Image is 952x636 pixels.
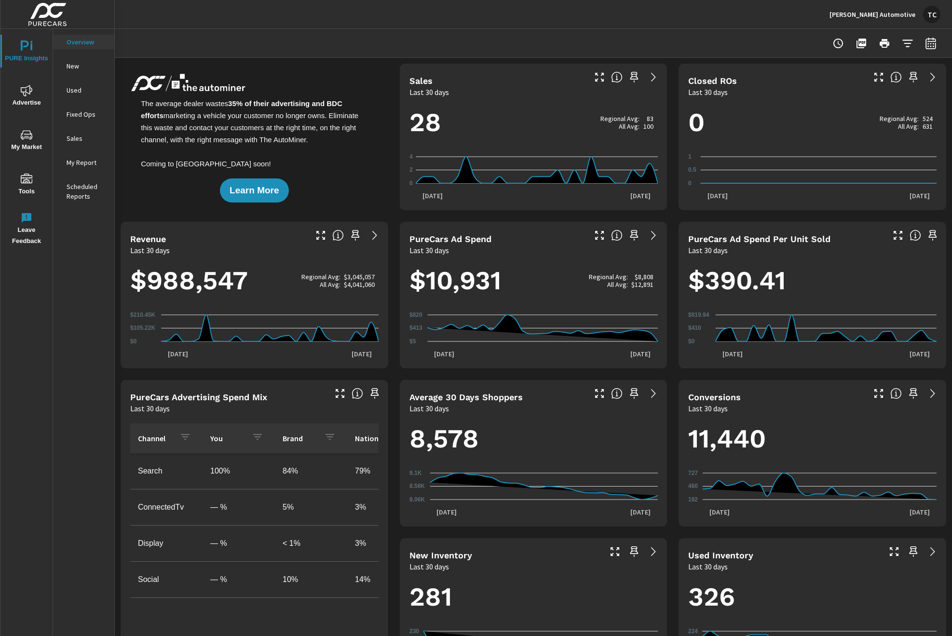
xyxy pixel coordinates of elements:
[347,568,420,592] td: 14%
[635,273,653,281] p: $8,808
[130,325,155,332] text: $105.22K
[880,115,919,122] p: Regional Avg:
[409,311,422,318] text: $820
[130,459,203,483] td: Search
[925,386,940,401] a: See more details in report
[67,109,107,119] p: Fixed Ops
[619,122,639,130] p: All Avg:
[409,561,449,572] p: Last 30 days
[688,392,741,402] h5: Conversions
[830,10,915,19] p: [PERSON_NAME] Automotive
[716,349,749,359] p: [DATE]
[409,325,422,332] text: $413
[347,459,420,483] td: 79%
[409,403,449,414] p: Last 30 days
[409,628,419,635] text: 230
[688,106,937,139] h1: 0
[130,403,170,414] p: Last 30 days
[925,544,940,559] a: See more details in report
[344,281,375,288] p: $4,041,060
[875,34,894,53] button: Print Report
[275,495,347,519] td: 5%
[703,507,736,517] p: [DATE]
[626,69,642,85] span: Save this to your personalized report
[646,69,661,85] a: See more details in report
[409,422,658,455] h1: 8,578
[409,550,472,560] h5: New Inventory
[607,544,623,559] button: Make Fullscreen
[592,228,607,243] button: Make Fullscreen
[409,483,425,490] text: 8.58K
[921,34,940,53] button: Select Date Range
[409,470,422,476] text: 9.1K
[890,228,906,243] button: Make Fullscreen
[332,386,348,401] button: Make Fullscreen
[688,422,937,455] h1: 11,440
[409,86,449,98] p: Last 30 days
[643,122,653,130] p: 100
[923,6,940,23] div: TC
[67,37,107,47] p: Overview
[53,179,114,203] div: Scheduled Reports
[347,531,420,555] td: 3%
[130,244,170,256] p: Last 30 days
[688,180,692,187] text: 0
[923,122,933,130] p: 631
[646,544,661,559] a: See more details in report
[130,234,166,244] h5: Revenue
[67,61,107,71] p: New
[130,495,203,519] td: ConnectedTv
[409,106,658,139] h1: 28
[886,544,902,559] button: Make Fullscreen
[67,182,107,201] p: Scheduled Reports
[210,433,244,443] p: You
[688,550,753,560] h5: Used Inventory
[430,507,463,517] p: [DATE]
[320,281,340,288] p: All Avg:
[688,628,698,635] text: 224
[313,228,328,243] button: Make Fullscreen
[348,228,363,243] span: Save this to your personalized report
[688,167,696,174] text: 0.5
[67,158,107,167] p: My Report
[925,228,940,243] span: Save this to your personalized report
[688,338,695,345] text: $0
[409,180,413,187] text: 0
[275,459,347,483] td: 84%
[409,76,433,86] h5: Sales
[592,69,607,85] button: Make Fullscreen
[600,115,639,122] p: Regional Avg:
[0,29,53,251] div: nav menu
[130,338,137,345] text: $0
[688,483,698,490] text: 460
[624,349,657,359] p: [DATE]
[203,568,275,592] td: — %
[611,71,623,83] span: Number of vehicles sold by the dealership over the selected date range. [Source: This data is sou...
[283,433,316,443] p: Brand
[409,234,491,244] h5: PureCars Ad Spend
[409,264,658,297] h1: $10,931
[203,531,275,555] td: — %
[128,71,248,95] img: PureCars TruPayments Logo
[688,153,692,160] text: 1
[906,386,921,401] span: Save this to your personalized report
[688,496,698,503] text: 192
[647,115,653,122] p: 83
[332,230,344,241] span: Total sales revenue over the selected date range. [Source: This data is sourced from the dealer’s...
[611,230,623,241] span: Total cost of media for all PureCars channels for the selected dealership group over the selected...
[852,34,871,53] button: "Export Report to PDF"
[624,191,657,201] p: [DATE]
[352,388,363,399] span: This table looks at how you compare to the amount of budget you spend per channel as opposed to y...
[3,129,50,153] span: My Market
[53,155,114,170] div: My Report
[275,531,347,555] td: < 1%
[355,433,389,443] p: National
[3,212,50,247] span: Leave Feedback
[53,59,114,73] div: New
[161,349,195,359] p: [DATE]
[427,349,461,359] p: [DATE]
[409,244,449,256] p: Last 30 days
[409,496,425,503] text: 8.06K
[301,273,340,281] p: Regional Avg:
[416,191,449,201] p: [DATE]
